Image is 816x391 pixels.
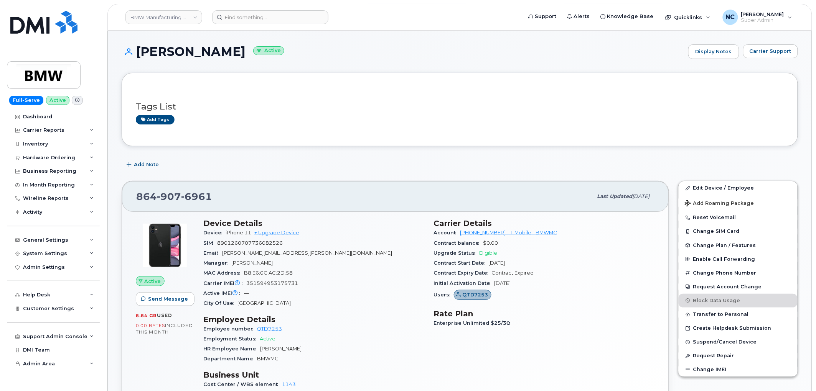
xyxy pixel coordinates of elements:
[679,308,798,321] button: Transfer to Personal
[203,370,425,380] h3: Business Unit
[157,312,172,318] span: used
[246,280,298,286] span: 351594953175731
[136,115,175,124] a: Add tags
[244,270,293,276] span: B8:E6:0C:AC:2D:58
[679,252,798,266] button: Enable Call Forwarding
[203,240,217,246] span: SIM
[460,230,557,236] a: [PHONE_NUMBER] - T-Mobile - BMWMC
[203,356,257,362] span: Department Name
[434,260,489,266] span: Contract Start Date
[434,280,495,286] span: Initial Activation Date
[483,240,498,246] span: $0.00
[203,219,425,228] h3: Device Details
[203,290,244,296] span: Active IMEI
[148,295,188,303] span: Send Message
[122,158,165,172] button: Add Note
[231,260,273,266] span: [PERSON_NAME]
[693,256,755,262] span: Enable Call Forwarding
[679,266,798,280] button: Change Phone Number
[244,290,249,296] span: —
[492,270,534,276] span: Contract Expired
[226,230,251,236] span: iPhone 11
[597,193,633,199] span: Last updated
[462,291,488,298] span: QTD7253
[136,292,195,306] button: Send Message
[693,242,756,248] span: Change Plan / Features
[134,161,159,168] span: Add Note
[679,321,798,335] a: Create Helpdesk Submission
[257,356,279,362] span: BMWMC
[679,211,798,224] button: Reset Voicemail
[434,320,514,326] span: Enterprise Unlimited $25/30
[203,250,222,256] span: Email
[679,349,798,363] button: Request Repair
[434,270,492,276] span: Contract Expiry Date
[203,260,231,266] span: Manager
[679,181,798,195] a: Edit Device / Employee
[136,313,157,318] span: 8.84 GB
[181,191,212,202] span: 6961
[750,47,791,55] span: Carrier Support
[434,230,460,236] span: Account
[203,280,246,286] span: Carrier IMEI
[203,270,244,276] span: MAC Address
[203,346,260,352] span: HR Employee Name
[679,363,798,376] button: Change IMEI
[254,230,299,236] a: + Upgrade Device
[203,326,257,332] span: Employee number
[282,381,296,387] a: 1143
[136,191,212,202] span: 864
[217,240,283,246] span: 8901260707736082526
[203,230,226,236] span: Device
[743,44,798,58] button: Carrier Support
[633,193,650,199] span: [DATE]
[434,250,480,256] span: Upgrade Status
[257,326,282,332] a: QTD7253
[679,239,798,252] button: Change Plan / Features
[260,346,302,352] span: [PERSON_NAME]
[145,278,161,285] span: Active
[136,323,165,328] span: 0.00 Bytes
[142,222,188,268] img: iPhone_11.jpg
[222,250,392,256] span: [PERSON_NAME][EMAIL_ADDRESS][PERSON_NAME][DOMAIN_NAME]
[203,336,260,342] span: Employment Status
[260,336,275,342] span: Active
[122,45,684,58] h1: [PERSON_NAME]
[679,224,798,238] button: Change SIM Card
[253,46,284,55] small: Active
[203,315,425,324] h3: Employee Details
[688,44,739,59] a: Display Notes
[685,200,754,208] span: Add Roaming Package
[434,240,483,246] span: Contract balance
[237,300,291,306] span: [GEOGRAPHIC_DATA]
[480,250,498,256] span: Eligible
[679,294,798,308] button: Block Data Usage
[136,102,784,111] h3: Tags List
[434,309,655,318] h3: Rate Plan
[679,195,798,211] button: Add Roaming Package
[454,292,492,298] a: QTD7253
[203,381,282,387] span: Cost Center / WBS element
[495,280,511,286] span: [DATE]
[679,335,798,349] button: Suspend/Cancel Device
[679,280,798,294] button: Request Account Change
[157,191,181,202] span: 907
[203,300,237,306] span: City Of Use
[434,219,655,228] h3: Carrier Details
[434,292,454,298] span: Users
[783,358,810,385] iframe: Messenger Launcher
[489,260,505,266] span: [DATE]
[693,339,757,345] span: Suspend/Cancel Device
